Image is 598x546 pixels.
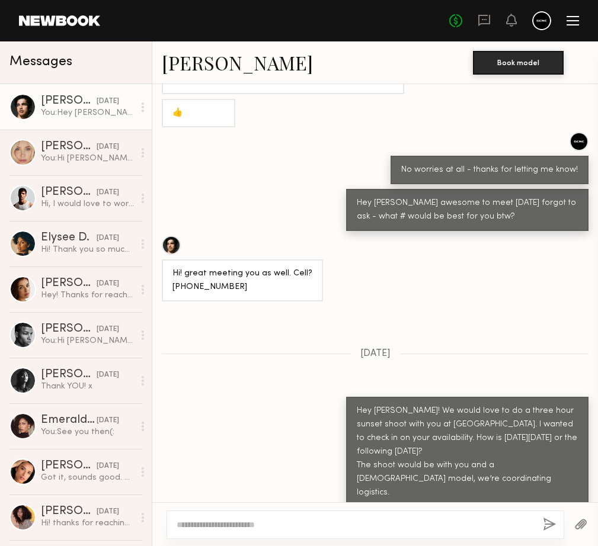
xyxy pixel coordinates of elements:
div: [DATE] [97,233,119,244]
div: [PERSON_NAME] [41,278,97,290]
div: Emerald L. [41,415,97,426]
div: [PERSON_NAME] [41,323,97,335]
div: Hey [PERSON_NAME] awesome to meet [DATE] forgot to ask - what # would be best for you btw? [357,197,578,224]
div: [DATE] [97,324,119,335]
div: [PERSON_NAME] [41,506,97,518]
div: [PERSON_NAME] [41,460,97,472]
div: Elysee D. [41,232,97,244]
div: Hi! Thank you so much for thinking of me and reaching out:) I’m available [DATE] before 11am, if ... [41,244,134,255]
div: You: Hi [PERSON_NAME]! Hope all is well! I wanted to reach out because we would love to work with... [41,335,134,346]
button: Book model [473,51,564,75]
div: You: See you then(: [41,426,134,438]
a: [PERSON_NAME] [162,50,313,75]
div: [DATE] [97,278,119,290]
div: [DATE] [97,461,119,472]
div: No worries at all - thanks for letting me know! [401,163,578,177]
div: [DATE] [97,142,119,153]
div: [DATE] [97,96,119,107]
a: Book model [473,57,564,67]
div: Thank YOU! x [41,381,134,392]
div: [PERSON_NAME] [41,187,97,198]
div: You: Hey [PERSON_NAME]! We would love to do a three hour sunset shoot with you at [GEOGRAPHIC_DAT... [41,107,134,118]
span: [DATE] [360,349,391,359]
div: Hi! great meeting you as well. Cell? [PHONE_NUMBER] [172,267,312,294]
div: [DATE] [97,506,119,518]
div: 👍 [172,107,225,120]
div: Hey [PERSON_NAME]! We would love to do a three hour sunset shoot with you at [GEOGRAPHIC_DATA]. I... [357,404,578,513]
div: You: Hi [PERSON_NAME], thanks for getting back to me! Sounds good (: [41,153,134,164]
div: [PERSON_NAME] [41,95,97,107]
div: [DATE] [97,187,119,198]
div: Hi! thanks for reaching out to me! what are the details of the job? Rate, usage, brand etc thanks... [41,518,134,529]
div: Got it, sounds good. Before I️ move forward with scheduling the casting could I️ please learn a b... [41,472,134,483]
div: [DATE] [97,370,119,381]
div: [PERSON_NAME] [41,369,97,381]
span: Messages [9,55,72,69]
div: Hi, I would love to work together as well. I am traveling until 8/23 so I cannot until then thank... [41,198,134,210]
div: [PERSON_NAME] [41,141,97,153]
div: Hey! Thanks for reaching out, would love to work together! I don’t have a car right now, so depen... [41,290,134,301]
div: [DATE] [97,415,119,426]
